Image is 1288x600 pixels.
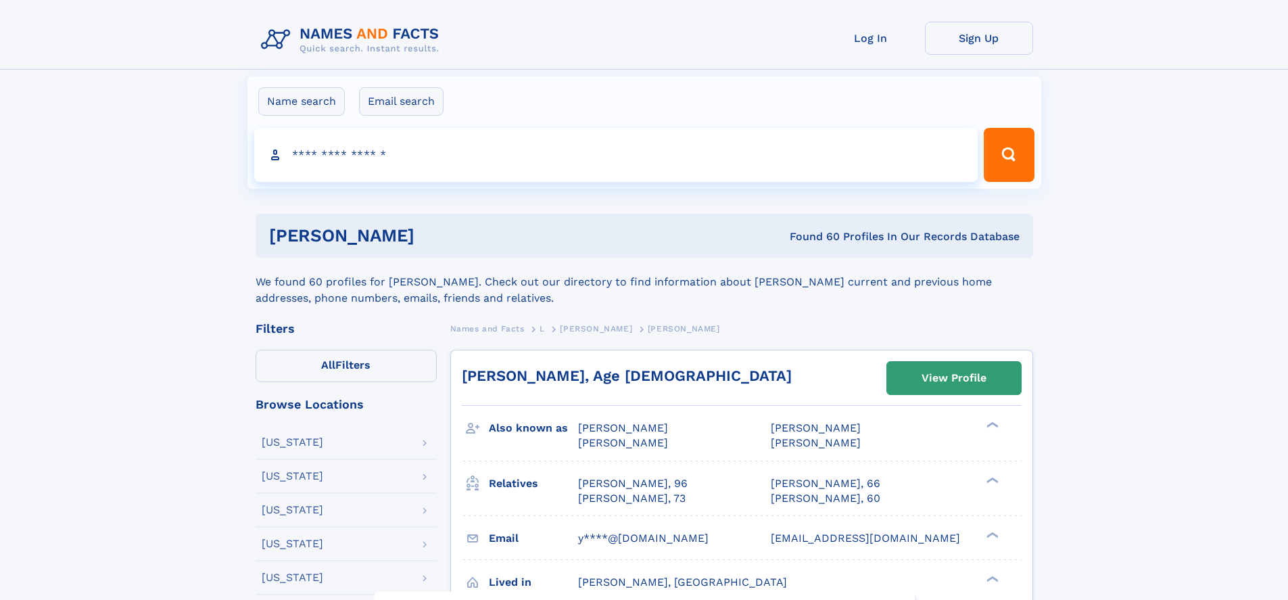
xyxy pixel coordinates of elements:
[540,320,545,337] a: L
[262,572,323,583] div: [US_STATE]
[560,324,632,333] span: [PERSON_NAME]
[256,258,1033,306] div: We found 60 profiles for [PERSON_NAME]. Check out our directory to find information about [PERSON...
[450,320,525,337] a: Names and Facts
[922,363,986,394] div: View Profile
[578,491,686,506] a: [PERSON_NAME], 73
[817,22,925,55] a: Log In
[887,362,1021,394] a: View Profile
[771,532,960,545] span: [EMAIL_ADDRESS][DOMAIN_NAME]
[256,350,437,382] label: Filters
[984,128,1034,182] button: Search Button
[359,87,444,116] label: Email search
[560,320,632,337] a: [PERSON_NAME]
[489,571,578,594] h3: Lived in
[256,398,437,411] div: Browse Locations
[578,421,668,434] span: [PERSON_NAME]
[602,229,1020,244] div: Found 60 Profiles In Our Records Database
[462,367,792,384] a: [PERSON_NAME], Age [DEMOGRAPHIC_DATA]
[771,421,861,434] span: [PERSON_NAME]
[771,476,880,491] a: [PERSON_NAME], 66
[540,324,545,333] span: L
[254,128,978,182] input: search input
[269,227,602,244] h1: [PERSON_NAME]
[258,87,345,116] label: Name search
[983,530,999,539] div: ❯
[321,359,335,371] span: All
[256,22,450,58] img: Logo Names and Facts
[983,421,999,430] div: ❯
[262,437,323,448] div: [US_STATE]
[771,491,880,506] a: [PERSON_NAME], 60
[983,574,999,583] div: ❯
[578,476,688,491] a: [PERSON_NAME], 96
[256,323,437,335] div: Filters
[489,417,578,440] h3: Also known as
[262,505,323,515] div: [US_STATE]
[578,576,787,589] span: [PERSON_NAME], [GEOGRAPHIC_DATA]
[489,472,578,495] h3: Relatives
[578,436,668,449] span: [PERSON_NAME]
[771,436,861,449] span: [PERSON_NAME]
[648,324,720,333] span: [PERSON_NAME]
[925,22,1033,55] a: Sign Up
[262,538,323,549] div: [US_STATE]
[262,471,323,482] div: [US_STATE]
[489,527,578,550] h3: Email
[983,476,999,484] div: ❯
